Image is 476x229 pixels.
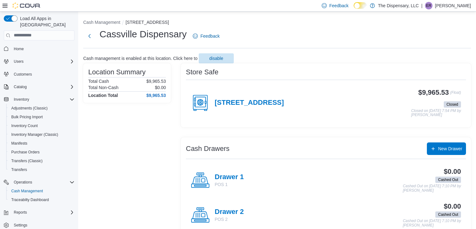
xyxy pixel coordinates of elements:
[186,68,218,76] h3: Store Safe
[14,180,32,185] span: Operations
[146,79,166,84] p: $9,965.53
[444,168,461,175] h3: $0.00
[13,3,41,9] img: Cova
[427,142,466,155] button: New Drawer
[11,96,32,103] button: Inventory
[83,19,471,27] nav: An example of EuiBreadcrumbs
[6,104,77,113] button: Adjustments (Classic)
[83,56,197,61] p: Cash management is enabled at this location. Click here to
[9,166,74,173] span: Transfers
[11,45,26,53] a: Home
[11,58,26,65] button: Users
[14,210,27,215] span: Reports
[403,184,461,193] p: Cashed Out on [DATE] 7:10 PM by [PERSON_NAME]
[11,178,74,186] span: Operations
[186,145,229,152] h3: Cash Drawers
[447,102,458,107] span: Closed
[9,104,74,112] span: Adjustments (Classic)
[88,68,146,76] h3: Location Summary
[11,83,74,91] span: Catalog
[11,221,74,229] span: Settings
[215,173,244,181] h4: Drawer 1
[11,114,43,120] span: Bulk Pricing Import
[6,148,77,157] button: Purchase Orders
[11,189,43,194] span: Cash Management
[9,131,74,138] span: Inventory Manager (Classic)
[18,15,74,28] span: Load All Apps in [GEOGRAPHIC_DATA]
[378,2,419,9] p: The Dispensary, LLC
[425,2,432,9] div: Eduardo Rogel
[1,44,77,53] button: Home
[9,196,51,204] a: Traceabilty Dashboard
[11,71,34,78] a: Customers
[190,30,222,42] a: Feedback
[438,146,462,152] span: New Drawer
[438,177,458,183] span: Cashed Out
[9,187,45,195] a: Cash Management
[6,187,77,195] button: Cash Management
[9,148,42,156] a: Purchase Orders
[11,83,29,91] button: Catalog
[1,208,77,217] button: Reports
[11,209,74,216] span: Reports
[1,178,77,187] button: Operations
[215,181,244,188] p: POS 1
[11,209,29,216] button: Reports
[403,219,461,227] p: Cashed Out on [DATE] 7:10 PM by [PERSON_NAME]
[1,70,77,79] button: Customers
[11,221,30,229] a: Settings
[11,132,58,137] span: Inventory Manager (Classic)
[6,113,77,121] button: Bulk Pricing Import
[11,106,48,111] span: Adjustments (Classic)
[9,113,74,121] span: Bulk Pricing Import
[9,140,74,147] span: Manifests
[11,123,38,128] span: Inventory Count
[146,93,166,98] h4: $9,965.53
[11,150,40,155] span: Purchase Orders
[88,79,109,84] h6: Total Cash
[11,197,49,202] span: Traceabilty Dashboard
[9,131,61,138] a: Inventory Manager (Classic)
[14,46,24,51] span: Home
[11,167,27,172] span: Transfers
[100,28,187,40] h1: Cassville Dispensary
[215,216,244,222] p: POS 2
[6,157,77,165] button: Transfers (Classic)
[9,140,30,147] a: Manifests
[9,157,74,165] span: Transfers (Classic)
[9,122,74,130] span: Inventory Count
[200,33,219,39] span: Feedback
[6,121,77,130] button: Inventory Count
[444,203,461,210] h3: $0.00
[14,223,27,228] span: Settings
[9,148,74,156] span: Purchase Orders
[125,20,169,25] button: [STREET_ADDRESS]
[438,212,458,217] span: Cashed Out
[14,59,23,64] span: Users
[9,187,74,195] span: Cash Management
[155,85,166,90] p: $0.00
[9,122,40,130] a: Inventory Count
[354,2,367,9] input: Dark Mode
[9,196,74,204] span: Traceabilty Dashboard
[83,20,120,25] button: Cash Management
[9,104,50,112] a: Adjustments (Classic)
[199,53,234,63] button: disable
[6,195,77,204] button: Traceabilty Dashboard
[435,2,471,9] p: [PERSON_NAME]
[14,72,32,77] span: Customers
[6,165,77,174] button: Transfers
[435,177,461,183] span: Cashed Out
[88,85,119,90] h6: Total Non-Cash
[209,55,223,61] span: disable
[6,130,77,139] button: Inventory Manager (Classic)
[11,158,43,163] span: Transfers (Classic)
[444,101,461,108] span: Closed
[6,139,77,148] button: Manifests
[88,93,118,98] h4: Location Total
[11,178,35,186] button: Operations
[411,109,461,117] p: Closed on [DATE] 7:54 PM by [PERSON_NAME]
[11,96,74,103] span: Inventory
[11,70,74,78] span: Customers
